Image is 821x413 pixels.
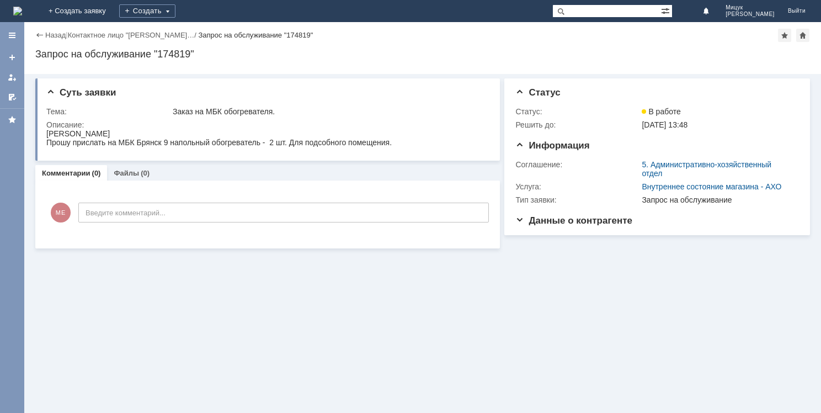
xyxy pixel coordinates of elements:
span: Расширенный поиск [661,5,672,15]
div: Описание: [46,120,487,129]
span: МЕ [51,203,71,223]
a: Комментарии [42,169,90,177]
div: / [68,31,199,39]
div: Запрос на обслуживание [642,195,793,204]
div: Запрос на обслуживание "174819" [198,31,313,39]
span: [PERSON_NAME] [726,11,775,18]
a: Назад [45,31,66,39]
div: (0) [141,169,150,177]
span: В работе [642,107,680,116]
span: Суть заявки [46,87,116,98]
div: Сделать домашней страницей [796,29,809,42]
div: Услуга: [515,182,639,191]
div: | [66,30,67,39]
div: Статус: [515,107,639,116]
a: Внутреннее состояние магазина - АХО [642,182,781,191]
a: 5. Административно-хозяйственный отдел [642,160,771,178]
a: Мои заявки [3,68,21,86]
div: Решить до: [515,120,639,129]
span: Статус [515,87,560,98]
div: Тип заявки: [515,195,639,204]
span: [DATE] 13:48 [642,120,687,129]
div: Запрос на обслуживание "174819" [35,49,810,60]
div: Заказ на МБК обогревателя. [173,107,484,116]
div: Соглашение: [515,160,639,169]
a: Файлы [114,169,139,177]
div: Создать [119,4,175,18]
div: (0) [92,169,101,177]
span: Данные о контрагенте [515,215,632,226]
a: Создать заявку [3,49,21,66]
span: Мицук [726,4,775,11]
a: Контактное лицо "[PERSON_NAME]… [68,31,195,39]
img: logo [13,7,22,15]
div: Добавить в избранное [778,29,791,42]
a: Мои согласования [3,88,21,106]
span: Информация [515,140,589,151]
a: Перейти на домашнюю страницу [13,7,22,15]
div: Тема: [46,107,170,116]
